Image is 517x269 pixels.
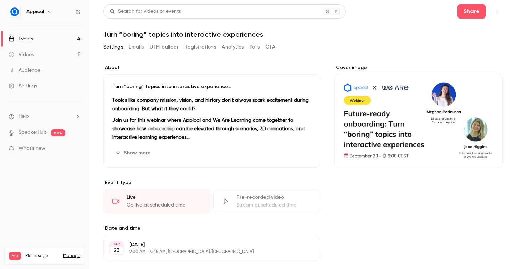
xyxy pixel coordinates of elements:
a: SpeakerHub [19,129,47,136]
div: Pre-recorded videoStream at scheduled time [213,189,320,213]
div: Pre-recorded video [236,194,311,201]
p: [DATE] [129,241,282,248]
div: LiveGo live at scheduled time [103,189,210,213]
div: Settings [9,82,37,90]
h1: Turn “boring” topics into interactive experiences [103,30,503,39]
span: new [51,129,65,136]
span: Plan usage [25,253,59,259]
section: Cover image [334,64,503,168]
button: Polls [250,41,260,53]
p: 23 [114,247,119,254]
label: About [103,64,320,71]
button: UTM builder [150,41,179,53]
button: Share [457,4,486,19]
a: Manage [63,253,80,259]
button: Registrations [184,41,216,53]
img: Appical [9,6,20,17]
div: Live [127,194,201,201]
button: Settings [103,41,123,53]
h6: Appical [26,8,44,15]
div: Videos [9,51,34,58]
button: Analytics [222,41,244,53]
button: CTA [266,41,275,53]
div: Search for videos or events [109,8,181,15]
strong: Join us for this webinar where Appical and We Are Learning come together to showcase how onboardi... [112,118,305,140]
iframe: Noticeable Trigger [72,146,81,152]
p: 9:00 AM - 9:45 AM, [GEOGRAPHIC_DATA]/[GEOGRAPHIC_DATA] [129,249,282,255]
div: Stream at scheduled time [236,202,311,209]
button: Show more [112,147,155,159]
div: Events [9,35,33,42]
p: Turn “boring” topics into interactive experiences [112,83,311,90]
p: Event type [103,179,320,186]
label: Date and time [103,225,320,232]
strong: Topics like company mission, vision, and history don’t always spark excitement during onboarding.... [112,98,309,111]
div: Audience [9,67,40,74]
button: Emails [129,41,144,53]
label: Cover image [334,64,503,71]
li: help-dropdown-opener [9,113,81,120]
span: What's new [19,145,45,152]
div: SEP [110,242,123,247]
div: Go live at scheduled time [127,202,201,209]
span: Pro [9,252,21,260]
span: Help [19,113,29,120]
